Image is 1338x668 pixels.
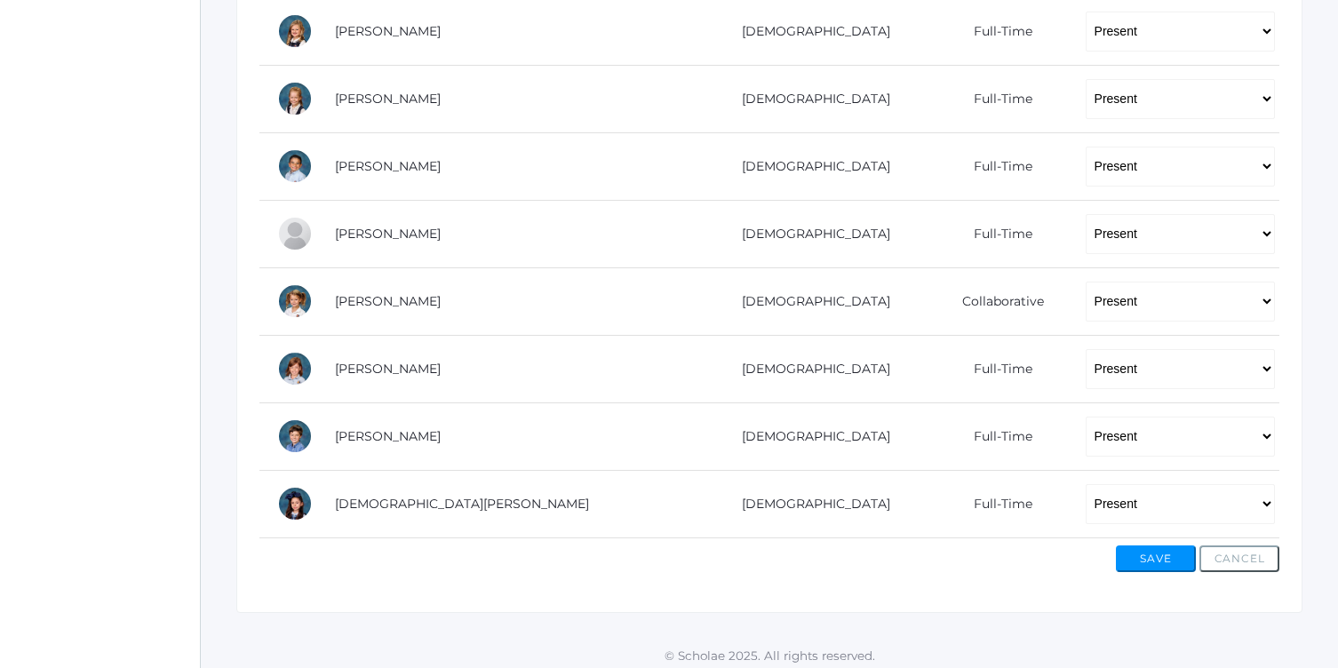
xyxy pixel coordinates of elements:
td: [DEMOGRAPHIC_DATA] [694,132,927,200]
td: Collaborative [926,267,1067,335]
div: Chloe Vick [277,351,313,386]
div: Oliver Smith [277,216,313,251]
div: Liam Woodruff [277,418,313,454]
td: Full-Time [926,132,1067,200]
td: Full-Time [926,65,1067,132]
td: [DEMOGRAPHIC_DATA] [694,65,927,132]
a: [PERSON_NAME] [335,158,441,174]
div: Gracelyn Lavallee [277,13,313,49]
button: Cancel [1199,545,1279,572]
a: [PERSON_NAME] [335,23,441,39]
div: Hazel Porter [277,81,313,116]
p: © Scholae 2025. All rights reserved. [201,647,1338,664]
div: Noah Rosas [277,148,313,184]
td: [DEMOGRAPHIC_DATA] [694,470,927,537]
a: [PERSON_NAME] [335,226,441,242]
a: [DEMOGRAPHIC_DATA][PERSON_NAME] [335,496,589,512]
a: [PERSON_NAME] [335,293,441,309]
td: [DEMOGRAPHIC_DATA] [694,267,927,335]
a: [PERSON_NAME] [335,361,441,377]
td: Full-Time [926,402,1067,470]
td: Full-Time [926,200,1067,267]
a: [PERSON_NAME] [335,91,441,107]
td: Full-Time [926,470,1067,537]
td: [DEMOGRAPHIC_DATA] [694,402,927,470]
button: Save [1116,545,1196,572]
a: [PERSON_NAME] [335,428,441,444]
div: Kiana Taylor [277,283,313,319]
td: [DEMOGRAPHIC_DATA] [694,200,927,267]
div: Allison Yepiskoposyan [277,486,313,521]
td: [DEMOGRAPHIC_DATA] [694,335,927,402]
td: Full-Time [926,335,1067,402]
